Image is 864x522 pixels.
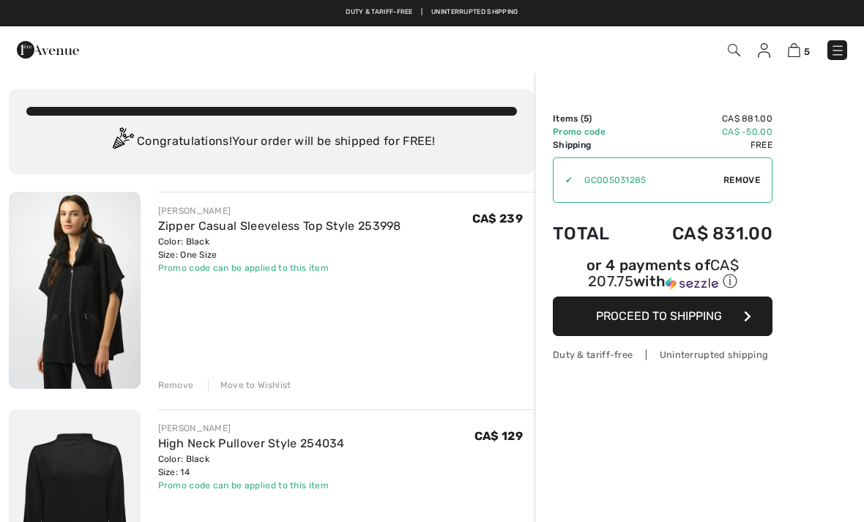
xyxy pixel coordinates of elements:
[632,125,772,138] td: CA$ -50.00
[554,174,573,187] div: ✔
[723,174,760,187] span: Remove
[584,113,589,124] span: 5
[553,125,632,138] td: Promo code
[632,112,772,125] td: CA$ 881.00
[158,422,345,435] div: [PERSON_NAME]
[17,35,79,64] img: 1ère Avenue
[208,379,291,392] div: Move to Wishlist
[472,212,523,225] span: CA$ 239
[553,258,772,291] div: or 4 payments of with
[108,127,137,157] img: Congratulation2.svg
[596,309,722,323] span: Proceed to Shipping
[804,46,810,57] span: 5
[728,44,740,56] img: Search
[26,127,517,157] div: Congratulations! Your order will be shipped for FREE!
[553,258,772,297] div: or 4 payments ofCA$ 207.75withSezzle Click to learn more about Sezzle
[553,297,772,336] button: Proceed to Shipping
[553,348,772,362] div: Duty & tariff-free | Uninterrupted shipping
[9,192,141,389] img: Zipper Casual Sleeveless Top Style 253998
[758,43,770,58] img: My Info
[158,436,345,450] a: High Neck Pullover Style 254034
[788,41,810,59] a: 5
[788,43,800,57] img: Shopping Bag
[553,112,632,125] td: Items ( )
[158,452,345,479] div: Color: Black Size: 14
[553,209,632,258] td: Total
[632,138,772,152] td: Free
[158,479,345,492] div: Promo code can be applied to this item
[573,158,723,202] input: Promo code
[474,429,523,443] span: CA$ 129
[158,204,401,217] div: [PERSON_NAME]
[666,277,718,290] img: Sezzle
[158,219,401,233] a: Zipper Casual Sleeveless Top Style 253998
[588,256,739,290] span: CA$ 207.75
[158,261,401,275] div: Promo code can be applied to this item
[158,235,401,261] div: Color: Black Size: One Size
[632,209,772,258] td: CA$ 831.00
[553,138,632,152] td: Shipping
[158,379,194,392] div: Remove
[830,43,845,58] img: Menu
[17,42,79,56] a: 1ère Avenue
